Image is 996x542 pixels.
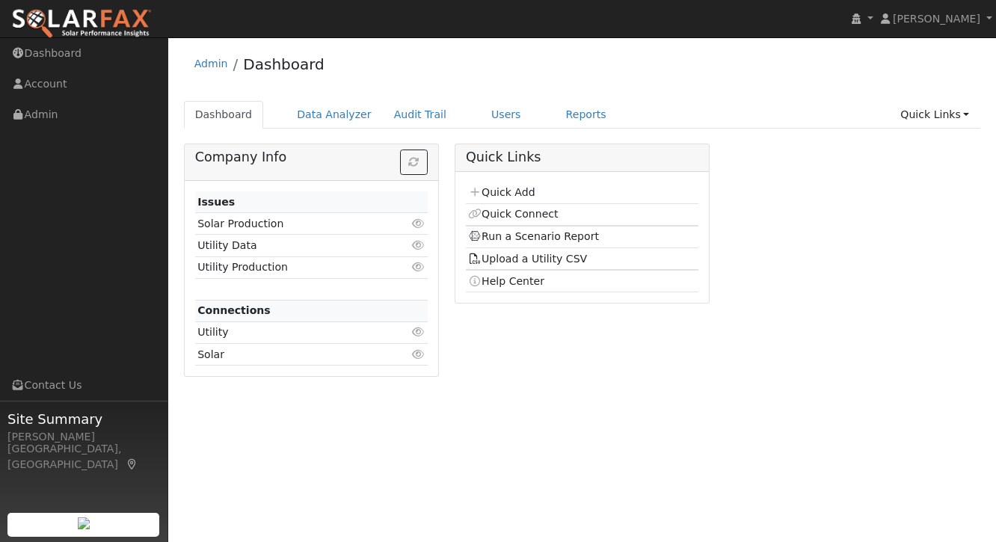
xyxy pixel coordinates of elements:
td: Solar [195,344,390,366]
td: Solar Production [195,213,390,235]
a: Reports [555,101,618,129]
img: SolarFax [11,8,152,40]
a: Upload a Utility CSV [468,253,587,265]
div: [PERSON_NAME] [7,429,160,445]
i: Click to view [412,218,425,229]
i: Click to view [412,262,425,272]
a: Help Center [468,275,544,287]
div: [GEOGRAPHIC_DATA], [GEOGRAPHIC_DATA] [7,441,160,472]
a: Dashboard [243,55,325,73]
a: Quick Add [468,186,535,198]
a: Run a Scenario Report [468,230,599,242]
a: Admin [194,58,228,70]
span: Site Summary [7,409,160,429]
a: Users [480,101,532,129]
td: Utility Production [195,256,390,278]
strong: Connections [197,304,271,316]
span: [PERSON_NAME] [893,13,980,25]
strong: Issues [197,196,235,208]
a: Dashboard [184,101,264,129]
a: Data Analyzer [286,101,383,129]
i: Click to view [412,327,425,337]
img: retrieve [78,517,90,529]
a: Audit Trail [383,101,458,129]
a: Map [126,458,139,470]
h5: Quick Links [466,150,698,165]
a: Quick Links [889,101,980,129]
a: Quick Connect [468,208,558,220]
i: Click to view [412,240,425,250]
td: Utility Data [195,235,390,256]
i: Click to view [412,349,425,360]
td: Utility [195,321,390,343]
h5: Company Info [195,150,428,165]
